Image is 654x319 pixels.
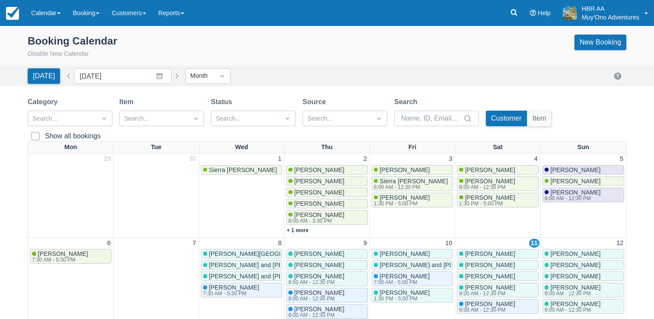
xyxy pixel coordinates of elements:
[372,260,453,270] a: [PERSON_NAME] and [PERSON_NAME]
[286,165,368,175] a: [PERSON_NAME]
[374,296,428,301] div: 1:30 PM - 5:00 PM
[563,6,577,20] img: A20
[550,262,600,268] span: [PERSON_NAME]
[457,165,539,175] a: [PERSON_NAME]
[286,249,368,258] a: [PERSON_NAME]
[294,273,345,280] span: [PERSON_NAME]
[465,250,515,257] span: [PERSON_NAME]
[582,13,639,22] p: Muy'Ono Adventures
[362,239,369,248] a: 9
[38,250,88,257] span: [PERSON_NAME]
[374,201,428,206] div: 1:30 PM - 5:00 PM
[538,10,551,16] span: Help
[286,304,368,319] a: [PERSON_NAME]8:00 AM - 12:30 PM
[201,260,283,270] a: [PERSON_NAME] and [PERSON_NAME]
[201,249,283,258] a: [PERSON_NAME][GEOGRAPHIC_DATA]
[380,289,430,296] span: [PERSON_NAME]
[533,154,539,164] a: 4
[288,218,343,223] div: 8:00 AM - 3:30 PM
[542,299,624,314] a: [PERSON_NAME]8:00 AM - 12:30 PM
[465,166,515,173] span: [PERSON_NAME]
[100,114,108,123] span: Dropdown icon
[276,239,283,248] a: 8
[550,166,600,173] span: [PERSON_NAME]
[286,199,368,208] a: [PERSON_NAME]
[191,114,200,123] span: Dropdown icon
[550,189,600,196] span: [PERSON_NAME]
[380,178,448,185] span: Sierra [PERSON_NAME]
[457,271,539,281] a: [PERSON_NAME]
[457,249,539,258] a: [PERSON_NAME]
[465,300,515,307] span: [PERSON_NAME]
[294,250,345,257] span: [PERSON_NAME]
[294,211,345,218] span: [PERSON_NAME]
[201,165,283,175] a: Sierra [PERSON_NAME]
[288,313,343,318] div: 8:00 AM - 12:30 PM
[542,176,624,186] a: [PERSON_NAME]
[294,189,345,196] span: [PERSON_NAME]
[457,176,539,191] a: [PERSON_NAME]8:00 AM - 12:30 PM
[545,196,599,201] div: 8:00 AM - 12:30 PM
[380,273,430,280] span: [PERSON_NAME]
[286,188,368,197] a: [PERSON_NAME]
[372,193,453,207] a: [PERSON_NAME]1:30 PM - 5:00 PM
[294,200,345,207] span: [PERSON_NAME]
[542,249,624,258] a: [PERSON_NAME]
[294,262,345,268] span: [PERSON_NAME]
[276,154,283,164] a: 1
[28,49,89,59] button: Disable New Calendar
[380,262,494,268] span: [PERSON_NAME] and [PERSON_NAME]
[45,132,101,140] div: Show all bookings
[286,210,368,225] a: [PERSON_NAME]8:00 AM - 3:30 PM
[105,239,112,248] a: 6
[486,111,527,126] button: Customer
[209,284,259,291] span: [PERSON_NAME]
[286,176,368,186] a: [PERSON_NAME]
[375,114,383,123] span: Dropdown icon
[443,239,454,248] a: 10
[465,262,515,268] span: [PERSON_NAME]
[119,97,137,107] label: Item
[465,284,515,291] span: [PERSON_NAME]
[459,201,514,206] div: 1:30 PM - 5:00 PM
[465,194,515,201] span: [PERSON_NAME]
[191,239,198,248] a: 7
[30,249,112,264] a: [PERSON_NAME]7:30 AM - 5:30 PM
[283,114,292,123] span: Dropdown icon
[550,273,600,280] span: [PERSON_NAME]
[294,306,345,313] span: [PERSON_NAME]
[303,97,329,107] label: Source
[401,111,462,126] input: Name, ID, Email...
[74,68,172,84] input: Date
[6,7,19,20] img: checkfront-main-nav-mini-logo.png
[319,142,334,153] a: Thu
[294,178,345,185] span: [PERSON_NAME]
[465,273,515,280] span: [PERSON_NAME]
[550,178,600,185] span: [PERSON_NAME]
[618,154,625,164] a: 5
[211,97,236,107] label: Status
[286,271,368,286] a: [PERSON_NAME]8:00 AM - 12:30 PM
[209,273,323,280] span: [PERSON_NAME] and [PERSON_NAME]
[374,280,428,285] div: 7:00 AM - 5:00 PM
[102,154,112,164] a: 29
[294,289,345,296] span: [PERSON_NAME]
[209,262,323,268] span: [PERSON_NAME] and [PERSON_NAME]
[294,166,345,173] span: [PERSON_NAME]
[459,185,514,190] div: 8:00 AM - 12:30 PM
[457,299,539,314] a: [PERSON_NAME]8:00 AM - 12:30 PM
[372,165,453,175] a: [PERSON_NAME]
[286,288,368,303] a: [PERSON_NAME]8:00 AM - 12:30 PM
[380,166,430,173] span: [PERSON_NAME]
[542,260,624,270] a: [PERSON_NAME]
[32,257,86,262] div: 7:30 AM - 5:30 PM
[457,260,539,270] a: [PERSON_NAME]
[574,35,626,50] a: New Booking
[491,142,504,153] a: Sat
[576,142,591,153] a: Sun
[201,271,283,281] a: [PERSON_NAME] and [PERSON_NAME]
[615,239,625,248] a: 12
[190,71,210,81] div: Month
[542,271,624,281] a: [PERSON_NAME]
[407,142,418,153] a: Fri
